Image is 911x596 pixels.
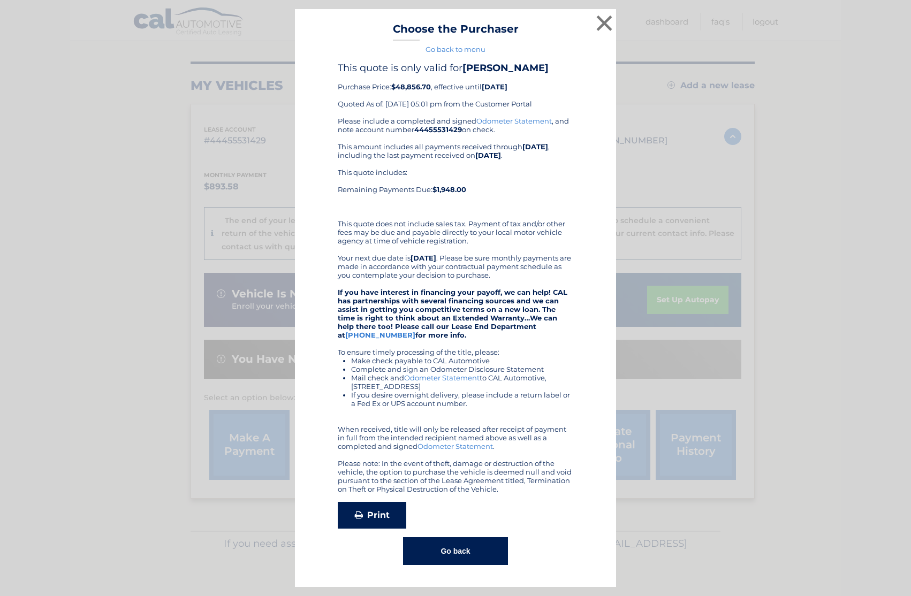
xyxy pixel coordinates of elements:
b: [DATE] [482,82,507,91]
a: [PHONE_NUMBER] [345,331,415,339]
div: This quote includes: Remaining Payments Due: [338,168,573,211]
strong: If you have interest in financing your payoff, we can help! CAL has partnerships with several fin... [338,288,567,339]
a: Odometer Statement [417,442,493,450]
b: $1,948.00 [432,185,466,194]
li: If you desire overnight delivery, please include a return label or a Fed Ex or UPS account number. [351,391,573,408]
b: [DATE] [411,254,436,262]
b: 44455531429 [414,125,462,134]
div: Please include a completed and signed , and note account number on check. This amount includes al... [338,117,573,493]
b: [DATE] [522,142,548,151]
div: Purchase Price: , effective until Quoted As of: [DATE] 05:01 pm from the Customer Portal [338,62,573,117]
button: Go back [403,537,507,565]
b: $48,856.70 [391,82,431,91]
a: Go back to menu [426,45,485,54]
button: × [594,12,615,34]
a: Print [338,502,406,529]
h4: This quote is only valid for [338,62,573,74]
li: Make check payable to CAL Automotive [351,356,573,365]
b: [DATE] [475,151,501,159]
li: Mail check and to CAL Automotive, [STREET_ADDRESS] [351,373,573,391]
a: Odometer Statement [404,373,480,382]
h3: Choose the Purchaser [393,22,519,41]
li: Complete and sign an Odometer Disclosure Statement [351,365,573,373]
b: [PERSON_NAME] [462,62,549,74]
a: Odometer Statement [476,117,552,125]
